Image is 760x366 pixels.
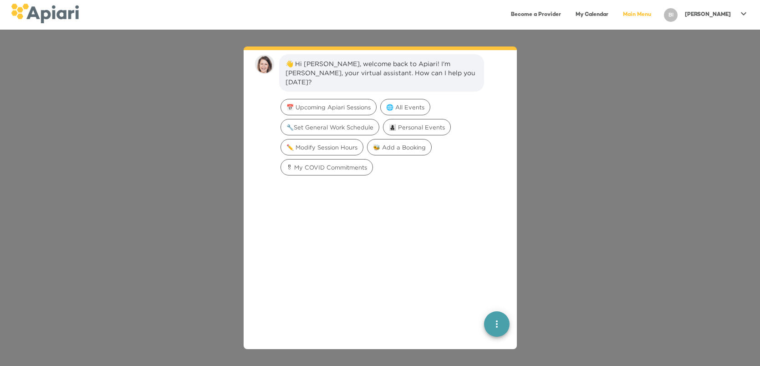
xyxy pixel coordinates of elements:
[367,143,431,152] span: 🐝 Add a Booking
[281,143,363,152] span: ✏️ Modify Session Hours
[255,54,275,74] img: amy.37686e0395c82528988e.png
[381,103,430,112] span: 🌐 All Events
[281,159,373,175] div: 🎖 My COVID Commitments
[383,123,450,132] span: 👩‍👧‍👦 Personal Events
[383,119,451,135] div: 👩‍👧‍👦 Personal Events
[281,139,363,155] div: ✏️ Modify Session Hours
[286,59,478,87] div: 👋 Hi [PERSON_NAME], welcome back to Apiari! I'm [PERSON_NAME], your virtual assistant. How can I ...
[367,139,432,155] div: 🐝 Add a Booking
[281,163,372,172] span: 🎖 My COVID Commitments
[281,99,377,115] div: 📅 Upcoming Apiari Sessions
[484,311,510,336] button: quick menu
[664,8,678,22] div: BI
[505,5,566,24] a: Become a Provider
[11,4,79,23] img: logo
[281,103,376,112] span: 📅 Upcoming Apiari Sessions
[380,99,430,115] div: 🌐 All Events
[685,11,731,19] p: [PERSON_NAME]
[281,119,379,135] div: 🔧Set General Work Schedule
[281,123,379,132] span: 🔧Set General Work Schedule
[617,5,657,24] a: Main Menu
[570,5,614,24] a: My Calendar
